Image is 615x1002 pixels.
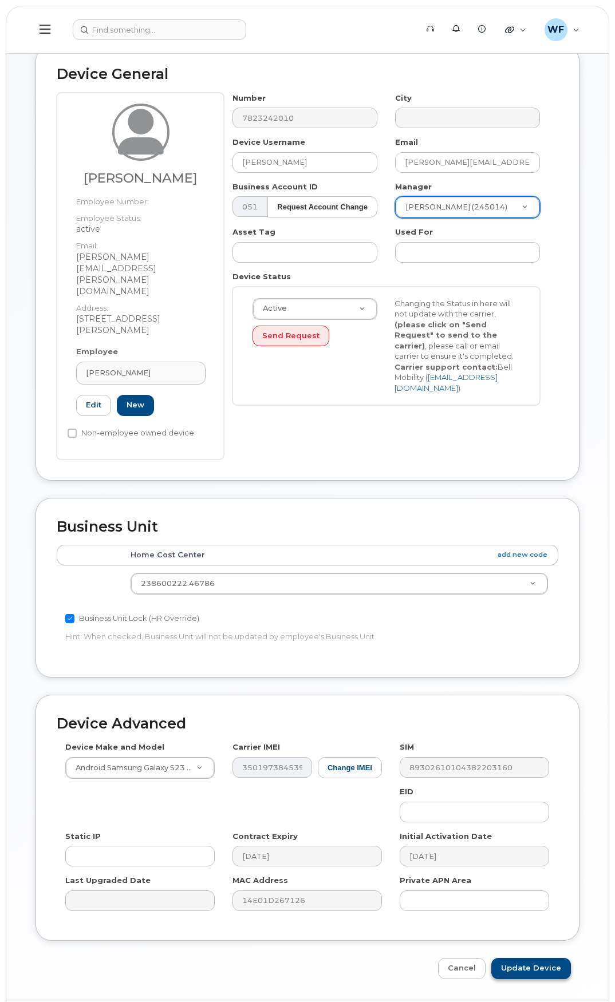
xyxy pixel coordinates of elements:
label: Static IP [65,831,101,842]
dd: [STREET_ADDRESS][PERSON_NAME] [76,313,206,336]
label: EID [400,786,413,797]
a: [PERSON_NAME] (245014) [396,197,539,217]
input: Find something... [73,19,246,40]
a: Edit [76,395,111,416]
span: WF [547,23,564,37]
label: Private APN Area [400,875,471,886]
h2: Business Unit [57,519,558,535]
label: Email [395,137,418,148]
a: 238600222.46786 [131,573,547,594]
div: Changing the Status in here will not update with the carrier, , please call or email carrier to e... [386,298,528,394]
label: Device Username [232,137,305,148]
label: Device Make and Model [65,742,164,753]
input: Non-employee owned device [68,429,77,438]
label: Contract Expiry [232,831,298,842]
dt: Address: [76,297,206,314]
h2: Device General [57,66,558,82]
th: Home Cost Center [120,545,558,565]
dt: Employee Number: [76,191,206,207]
label: SIM [400,742,414,753]
label: Number [232,93,266,104]
strong: (please click on "Send Request" to send to the carrier) [395,320,497,350]
label: Business Account ID [232,181,318,192]
label: Business Unit Lock (HR Override) [65,612,199,625]
span: Android Samsung Galaxy S23 FE [69,763,196,773]
label: Employee [76,346,118,357]
label: Used For [395,227,433,237]
label: MAC Address [232,875,288,886]
dt: Email: [76,235,206,251]
h2: Device Advanced [57,716,558,732]
strong: Carrier support contact: [395,362,498,371]
a: Android Samsung Galaxy S23 FE [66,758,214,778]
button: Change IMEI [318,757,382,778]
div: Quicklinks [497,18,534,41]
dd: active [76,223,206,235]
a: Cancel [438,958,486,979]
label: City [395,93,412,104]
span: Active [256,303,287,314]
a: add new code [498,550,547,560]
label: Asset Tag [232,227,275,237]
a: Active [253,299,377,319]
input: Business Unit Lock (HR Override) [65,614,74,623]
label: Device Status [232,271,291,282]
dd: [PERSON_NAME][EMAIL_ADDRESS][PERSON_NAME][DOMAIN_NAME] [76,251,206,297]
a: New [117,395,154,416]
label: Manager [395,181,432,192]
a: [EMAIL_ADDRESS][DOMAIN_NAME] [395,373,498,393]
label: Last Upgraded Date [65,875,151,886]
button: Send Request [253,326,329,347]
label: Carrier IMEI [232,742,280,753]
button: Request Account Change [267,196,377,217]
span: [PERSON_NAME] (245014) [399,202,507,212]
strong: Request Account Change [277,203,368,211]
label: Non-employee owned device [68,426,194,440]
a: [PERSON_NAME] [76,362,206,385]
label: Initial Activation Date [400,831,492,842]
h3: [PERSON_NAME] [76,171,206,185]
span: 238600222.46786 [141,579,215,588]
dt: Employee Status: [76,207,206,224]
p: Hint: When checked, Business Unit will not be updated by employee's Business Unit [65,631,382,642]
span: [PERSON_NAME] [86,367,151,378]
input: Update Device [491,958,571,979]
div: William Feaver [537,18,588,41]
